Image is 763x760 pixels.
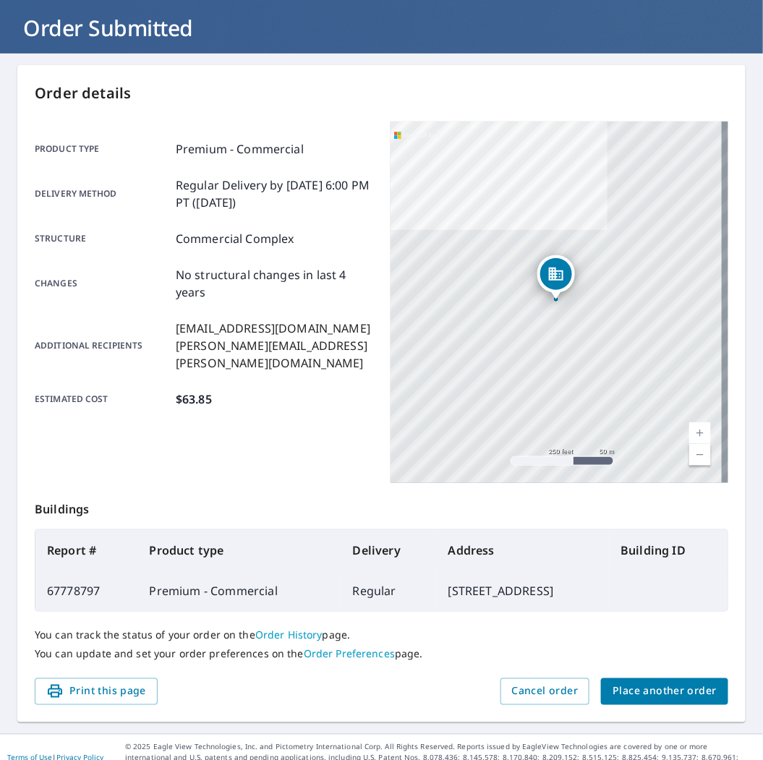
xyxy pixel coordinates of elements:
p: Regular Delivery by [DATE] 6:00 PM PT ([DATE]) [176,176,373,211]
th: Product type [137,530,341,571]
h1: Order Submitted [17,13,746,43]
p: [EMAIL_ADDRESS][DOMAIN_NAME] [176,320,373,337]
td: Premium - Commercial [137,571,341,611]
td: 67778797 [35,571,137,611]
th: Delivery [341,530,437,571]
p: Structure [35,230,170,247]
a: Order Preferences [304,647,395,661]
p: You can track the status of your order on the page. [35,629,728,642]
p: Order details [35,82,728,104]
p: [PERSON_NAME][EMAIL_ADDRESS][PERSON_NAME][DOMAIN_NAME] [176,337,373,372]
p: Buildings [35,483,728,529]
p: No structural changes in last 4 years [176,266,373,301]
td: [STREET_ADDRESS] [437,571,610,611]
span: Place another order [613,683,717,701]
div: Dropped pin, building 1, Commercial property, 1175 S Meridian Park Rd Salt Lake City, UT 84104 [537,255,575,300]
a: Current Level 17, Zoom In [689,422,711,444]
p: Commercial Complex [176,230,294,247]
p: Additional recipients [35,320,170,372]
button: Cancel order [500,678,590,705]
p: You can update and set your order preferences on the page. [35,648,728,661]
span: Print this page [46,683,146,701]
button: Print this page [35,678,158,705]
p: Delivery method [35,176,170,211]
button: Place another order [601,678,728,705]
td: Regular [341,571,437,611]
a: Current Level 17, Zoom Out [689,444,711,466]
p: Changes [35,266,170,301]
p: $63.85 [176,390,212,408]
a: Order History [255,628,323,642]
th: Address [437,530,610,571]
p: Estimated cost [35,390,170,408]
th: Report # [35,530,137,571]
th: Building ID [609,530,728,571]
p: Premium - Commercial [176,140,304,158]
p: Product type [35,140,170,158]
span: Cancel order [512,683,579,701]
